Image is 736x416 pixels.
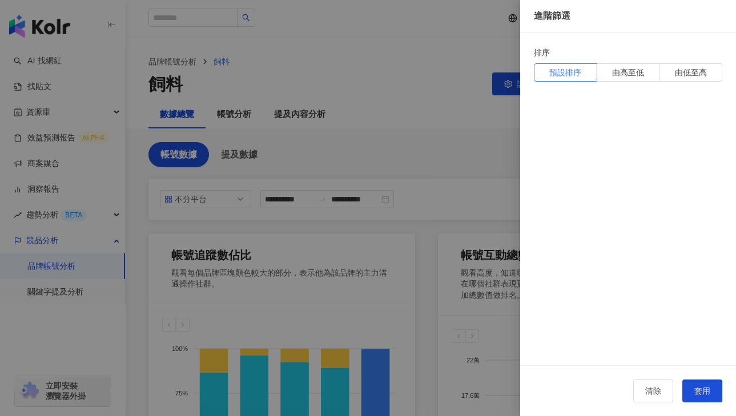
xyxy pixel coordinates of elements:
[682,379,722,402] button: 套用
[534,9,722,23] div: 進階篩選
[694,386,710,395] span: 套用
[549,67,581,79] span: 預設排序
[675,67,707,79] span: 由低至高
[612,67,644,79] span: 由高至低
[633,379,673,402] button: 清除
[645,386,661,395] span: 清除
[534,46,558,59] label: 排序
